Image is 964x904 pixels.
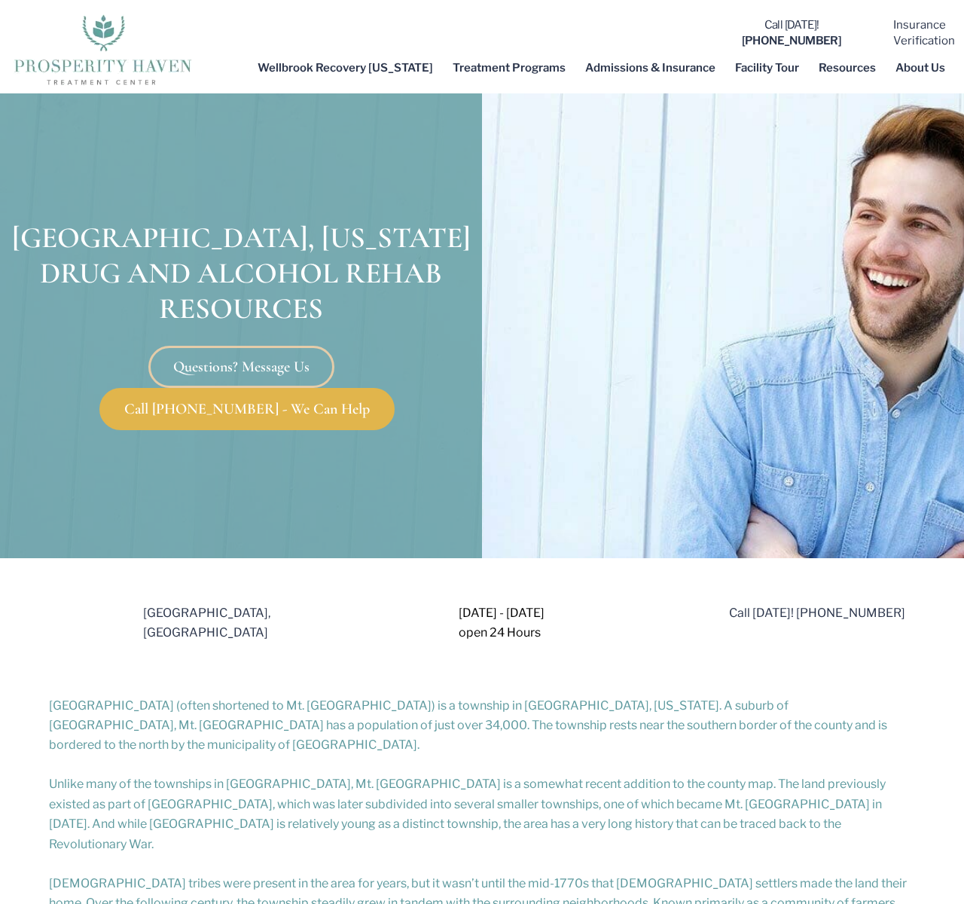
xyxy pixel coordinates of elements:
[809,50,886,85] a: Resources
[729,606,905,620] a: Call [DATE]! [PHONE_NUMBER]
[143,606,270,640] a: [GEOGRAPHIC_DATA], [GEOGRAPHIC_DATA]
[248,50,443,85] a: Wellbrook Recovery [US_STATE]
[443,50,575,85] a: Treatment Programs
[124,402,370,417] span: Call [PHONE_NUMBER] - We Can Help
[742,34,842,47] b: [PHONE_NUMBER]
[49,774,915,854] p: Unlike many of the townships in [GEOGRAPHIC_DATA], Mt. [GEOGRAPHIC_DATA] is a somewhat recent add...
[173,359,310,374] span: Questions? Message Us
[742,18,842,47] a: Call [DATE]![PHONE_NUMBER]
[148,346,334,388] a: Questions? Message Us
[8,221,474,326] h1: [GEOGRAPHIC_DATA], [US_STATE] Drug and Alcohol Rehab Resources
[49,696,915,756] p: [GEOGRAPHIC_DATA] (often shortened to Mt. [GEOGRAPHIC_DATA]) is a township in [GEOGRAPHIC_DATA], ...
[459,603,689,643] p: [DATE] - [DATE] open 24 Hours
[99,388,395,430] a: Call [PHONE_NUMBER] - We Can Help
[9,11,197,86] img: The logo for Prosperity Haven Addiction Recovery Center.
[886,50,955,85] a: About Us
[893,18,955,47] a: InsuranceVerification
[725,50,809,85] a: Facility Tour
[575,50,725,85] a: Admissions & Insurance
